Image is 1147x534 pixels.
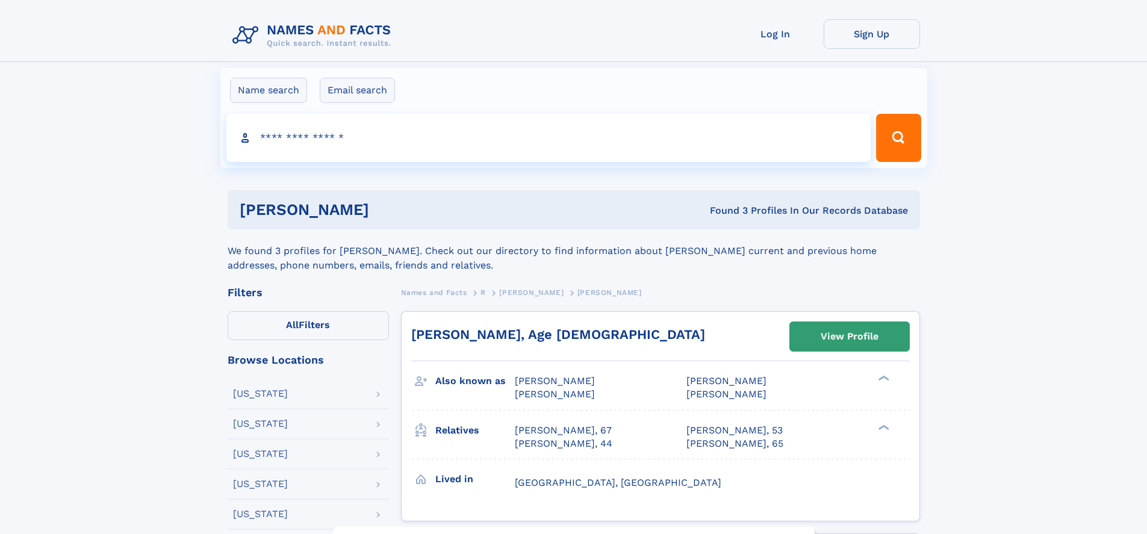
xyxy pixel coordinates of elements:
div: [US_STATE] [233,419,288,429]
label: Filters [228,311,389,340]
div: ❯ [875,374,890,382]
div: Browse Locations [228,355,389,365]
a: Names and Facts [401,285,467,300]
a: Log In [727,19,824,49]
label: Name search [230,78,307,103]
h3: Lived in [435,469,515,489]
div: ❯ [875,423,890,431]
a: [PERSON_NAME], Age [DEMOGRAPHIC_DATA] [411,327,705,342]
a: [PERSON_NAME], 44 [515,437,612,450]
a: [PERSON_NAME] [499,285,564,300]
span: [GEOGRAPHIC_DATA], [GEOGRAPHIC_DATA] [515,477,721,488]
a: Sign Up [824,19,920,49]
div: [US_STATE] [233,509,288,519]
span: [PERSON_NAME] [577,288,642,297]
span: [PERSON_NAME] [515,388,595,400]
span: All [286,319,299,331]
div: Found 3 Profiles In Our Records Database [539,204,908,217]
button: Search Button [876,114,921,162]
a: [PERSON_NAME], 65 [686,437,783,450]
a: [PERSON_NAME], 53 [686,424,783,437]
a: [PERSON_NAME], 67 [515,424,612,437]
span: [PERSON_NAME] [686,375,766,387]
a: View Profile [790,322,909,351]
span: [PERSON_NAME] [499,288,564,297]
div: Filters [228,287,389,298]
img: Logo Names and Facts [228,19,401,52]
h3: Also known as [435,371,515,391]
div: [US_STATE] [233,479,288,489]
input: search input [226,114,871,162]
span: R [480,288,486,297]
div: We found 3 profiles for [PERSON_NAME]. Check out our directory to find information about [PERSON_... [228,229,920,273]
span: [PERSON_NAME] [686,388,766,400]
h1: [PERSON_NAME] [240,202,539,217]
span: [PERSON_NAME] [515,375,595,387]
a: R [480,285,486,300]
div: View Profile [821,323,878,350]
h3: Relatives [435,420,515,441]
div: [US_STATE] [233,389,288,399]
label: Email search [320,78,395,103]
div: [US_STATE] [233,449,288,459]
